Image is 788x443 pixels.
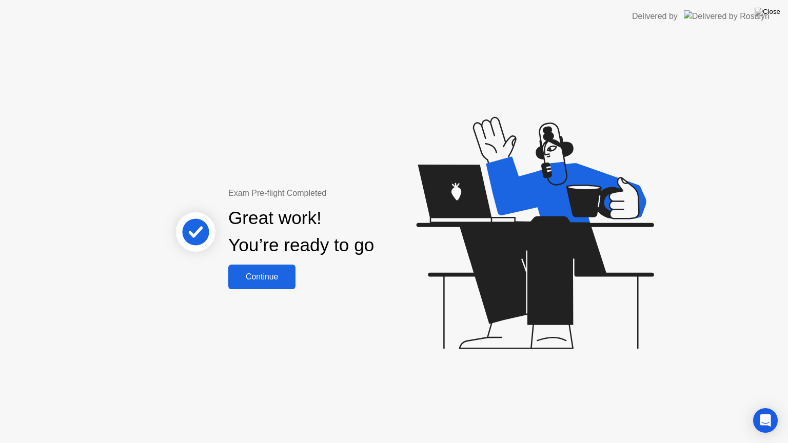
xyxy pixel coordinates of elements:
[632,10,678,23] div: Delivered by
[228,205,374,259] div: Great work! You’re ready to go
[755,8,780,16] img: Close
[228,265,295,289] button: Continue
[228,187,440,199] div: Exam Pre-flight Completed
[684,10,770,22] img: Delivered by Rosalyn
[753,408,778,433] div: Open Intercom Messenger
[231,272,292,281] div: Continue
